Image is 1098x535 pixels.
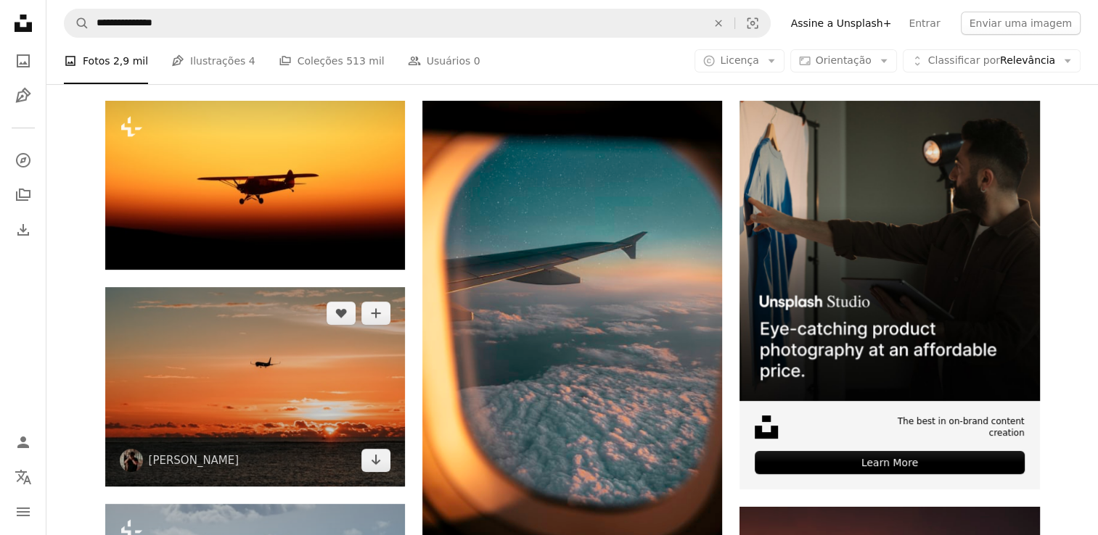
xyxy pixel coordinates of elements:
[9,46,38,75] a: Fotos
[900,12,949,35] a: Entrar
[9,81,38,110] a: Ilustrações
[9,215,38,244] a: Histórico de downloads
[928,54,1055,68] span: Relevância
[782,12,901,35] a: Assine a Unsplash+
[65,9,89,37] button: Pesquise na Unsplash
[928,54,1000,66] span: Classificar por
[739,101,1039,400] img: file-1715714098234-25b8b4e9d8faimage
[9,9,38,41] a: Início — Unsplash
[361,449,390,472] a: Baixar
[816,54,872,66] span: Orientação
[171,38,255,84] a: Ilustrações 4
[755,415,778,439] img: file-1631678316303-ed18b8b5cb9cimage
[327,302,356,325] button: Curtir
[735,9,770,37] button: Pesquisa visual
[361,302,390,325] button: Adicionar à coleção
[346,53,385,69] span: 513 mil
[105,380,405,393] a: avião no ar acima do corpo de água
[149,453,239,468] a: [PERSON_NAME]
[105,101,405,269] img: um pequeno avião voando no ar ao pôr do sol
[408,38,480,84] a: Usuários 0
[105,178,405,191] a: um pequeno avião voando no ar ao pôr do sol
[9,463,38,492] button: Idioma
[422,318,722,331] a: Fotografia da janela do avião das nuvens brancas
[9,146,38,175] a: Explorar
[279,38,385,84] a: Coleções 513 mil
[9,497,38,526] button: Menu
[790,49,897,72] button: Orientação
[695,49,784,72] button: Licença
[249,53,255,69] span: 4
[474,53,480,69] span: 0
[702,9,734,37] button: Limpar
[903,49,1081,72] button: Classificar porRelevância
[9,181,38,210] a: Coleções
[120,449,143,472] img: Ir para o perfil de Marco Tjokro
[720,54,758,66] span: Licença
[859,415,1024,440] span: The best in on-brand content creation
[105,287,405,486] img: avião no ar acima do corpo de água
[9,428,38,457] a: Entrar / Cadastrar-se
[961,12,1081,35] button: Enviar uma imagem
[755,451,1024,474] div: Learn More
[64,9,771,38] form: Pesquise conteúdo visual em todo o site
[739,101,1039,489] a: The best in on-brand content creationLearn More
